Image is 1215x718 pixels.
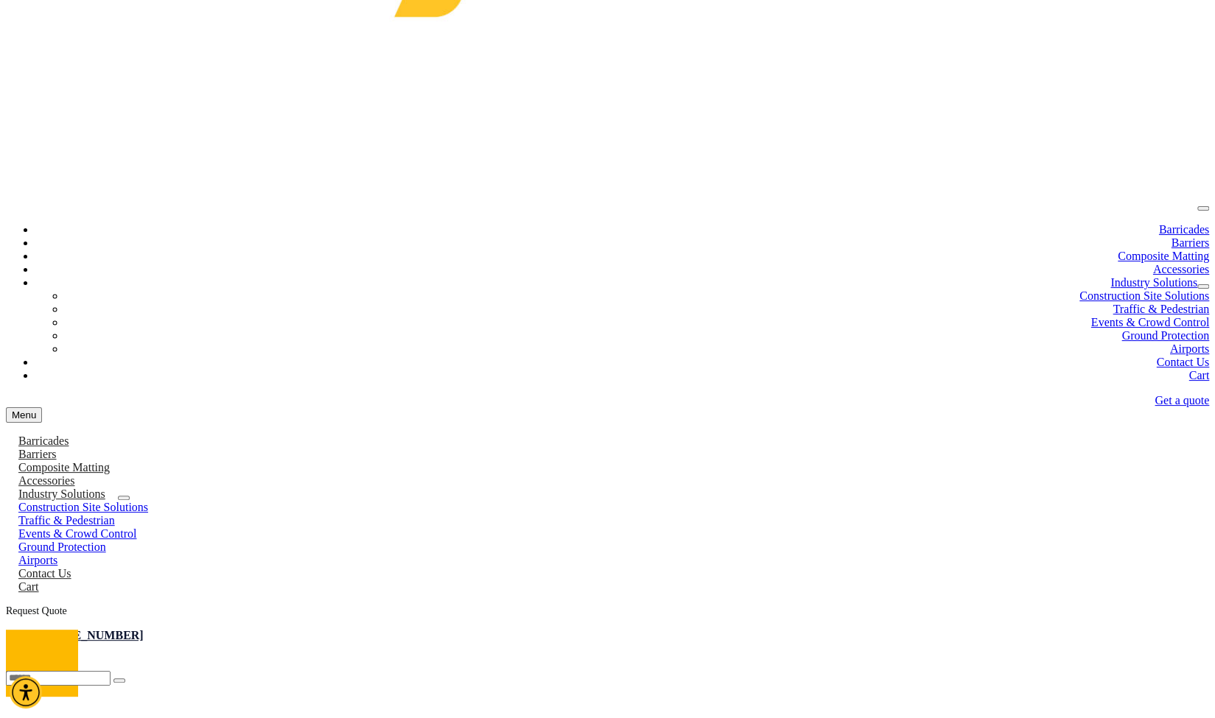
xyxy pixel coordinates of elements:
a: Accessories [6,474,87,487]
button: dropdown toggle [118,496,130,500]
a: Contact Us [1156,356,1209,368]
button: menu toggle [1197,206,1209,211]
a: Airports [1170,342,1209,355]
a: [PHONE_NUMBER] [35,629,144,641]
a: Airports [6,554,70,566]
a: Industry Solutions [1110,276,1197,289]
a: Contact Us [6,567,84,580]
a: Barricades [1159,223,1209,236]
button: dropdown toggle [1197,284,1209,289]
span: Menu [12,409,36,420]
a: Construction Site Solutions [6,501,161,513]
a: Cart [1188,369,1209,381]
a: Get a quote [1155,394,1209,406]
a: Events & Crowd Control [6,527,149,540]
a: Barricades [6,434,81,447]
a: Accessories [1153,263,1209,275]
a: Traffic & Pedestrian [6,514,127,527]
button: Search [113,678,125,683]
a: Composite Matting [1118,250,1209,262]
a: Barriers [6,448,69,460]
a: Barriers [1171,236,1209,249]
button: menu toggle [6,407,42,423]
a: Ground Protection [1121,329,1209,342]
a: Cart [6,580,52,593]
a: Traffic & Pedestrian [1113,303,1209,315]
div: Accessibility Menu [10,676,42,708]
a: Composite Matting [6,461,122,474]
a: Construction Site Solutions [1079,289,1209,302]
div: Request Quote [6,605,1209,617]
a: Industry Solutions [6,488,118,500]
a: Ground Protection [6,541,119,553]
a: Events & Crowd Control [1091,316,1209,328]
